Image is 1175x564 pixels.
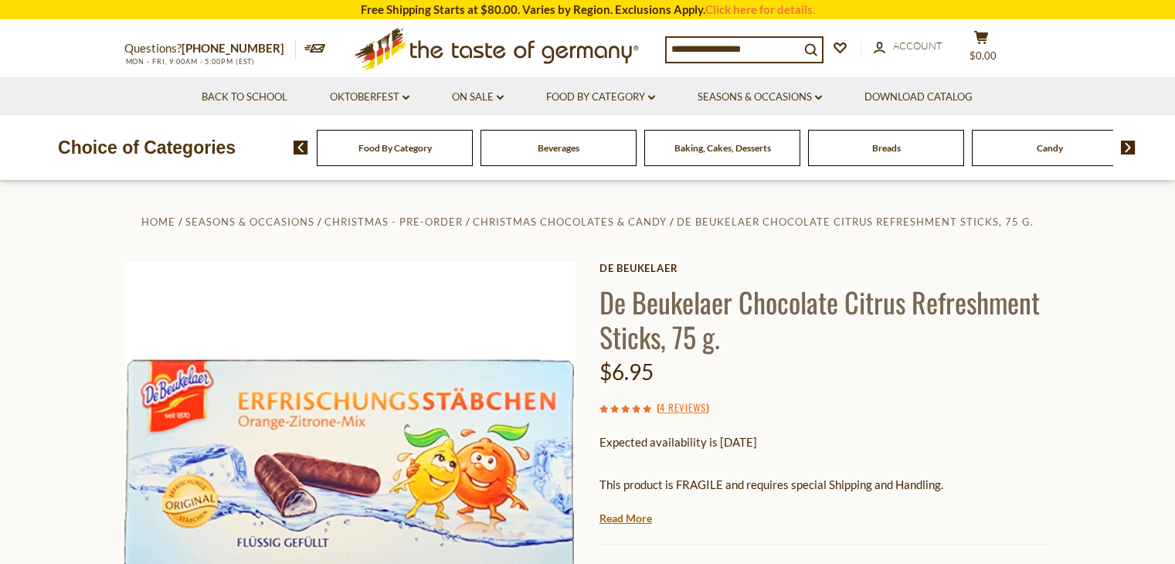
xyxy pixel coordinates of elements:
[874,38,942,55] a: Account
[358,142,432,154] a: Food By Category
[185,216,314,228] a: Seasons & Occasions
[124,39,296,59] p: Questions?
[202,89,287,106] a: Back to School
[705,2,815,16] a: Click here for details.
[546,89,655,106] a: Food By Category
[677,216,1034,228] a: De Beukelaer Chocolate Citrus Refreshment Sticks, 75 g.
[599,433,1051,452] p: Expected availability is [DATE]
[182,41,284,55] a: [PHONE_NUMBER]
[141,216,175,228] a: Home
[324,216,463,228] a: Christmas - PRE-ORDER
[473,216,667,228] a: Christmas Chocolates & Candy
[452,89,504,106] a: On Sale
[599,262,1051,274] a: De Beukelaer
[330,89,409,106] a: Oktoberfest
[538,142,579,154] a: Beverages
[1037,142,1063,154] a: Candy
[599,358,654,385] span: $6.95
[599,511,652,526] a: Read More
[599,475,1051,494] p: This product is FRAGILE and requires special Shipping and Handling.
[657,399,709,415] span: ( )
[893,39,942,52] span: Account
[124,57,256,66] span: MON - FRI, 9:00AM - 5:00PM (EST)
[660,399,706,416] a: 4 Reviews
[599,284,1051,354] h1: De Beukelaer Chocolate Citrus Refreshment Sticks, 75 g.
[872,142,901,154] a: Breads
[294,141,308,155] img: previous arrow
[674,142,771,154] a: Baking, Cakes, Desserts
[970,49,997,62] span: $0.00
[864,89,973,106] a: Download Catalog
[614,506,1051,525] li: We will ship this product in heat-protective, cushioned packaging and ice during warm weather mon...
[1121,141,1136,155] img: next arrow
[959,30,1005,69] button: $0.00
[698,89,822,106] a: Seasons & Occasions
